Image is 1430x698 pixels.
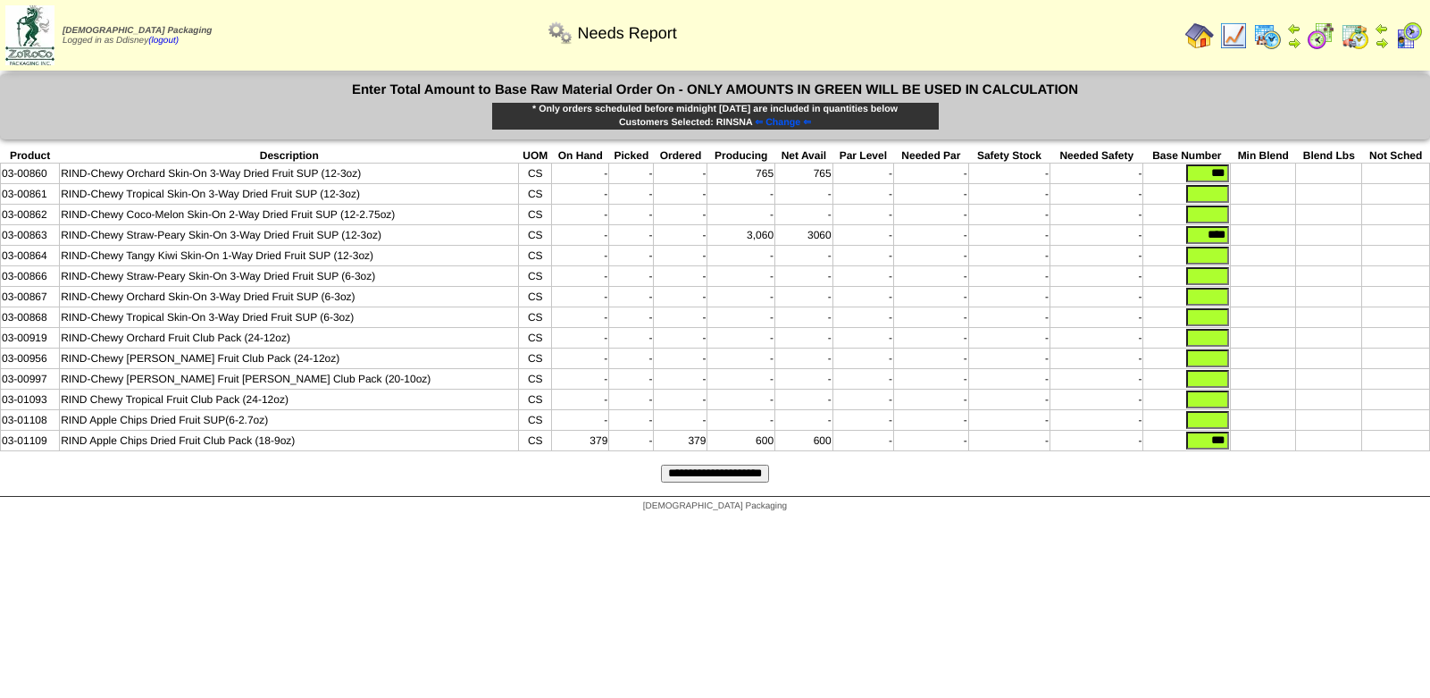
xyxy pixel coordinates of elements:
th: On Hand [552,148,609,164]
td: - [1050,287,1143,307]
td: CS [519,184,552,205]
th: Min Blend [1231,148,1296,164]
td: - [654,266,707,287]
td: - [893,266,968,287]
td: - [832,205,893,225]
td: - [893,205,968,225]
td: RIND Apple Chips Dried Fruit SUP(6-2.7oz) [60,410,519,431]
td: 765 [707,164,775,184]
td: CS [519,246,552,266]
td: CS [519,410,552,431]
td: RIND-Chewy Straw-Peary Skin-On 3-Way Dried Fruit SUP (6-3oz) [60,266,519,287]
span: Needs Report [578,24,677,43]
td: - [654,164,707,184]
td: RIND-Chewy Tangy Kiwi Skin-On 1-Way Dried Fruit SUP (12-3oz) [60,246,519,266]
td: - [1050,328,1143,349]
img: calendarprod.gif [1253,21,1282,50]
td: CS [519,287,552,307]
img: arrowleft.gif [1287,21,1301,36]
td: - [968,431,1050,451]
td: - [609,390,654,410]
td: - [552,184,609,205]
td: RIND Apple Chips Dried Fruit Club Pack (18-9oz) [60,431,519,451]
th: Par Level [832,148,893,164]
td: CS [519,164,552,184]
td: RIND-Chewy Straw-Peary Skin-On 3-Way Dried Fruit SUP (12-3oz) [60,225,519,246]
td: 03-00860 [1,164,60,184]
img: arrowright.gif [1287,36,1301,50]
td: - [552,205,609,225]
td: - [832,266,893,287]
th: Base Number [1143,148,1231,164]
td: - [654,184,707,205]
td: - [775,287,833,307]
td: - [654,287,707,307]
td: 03-01109 [1,431,60,451]
td: RIND Chewy Tropical Fruit Club Pack (24-12oz) [60,390,519,410]
td: - [707,266,775,287]
td: CS [519,328,552,349]
td: - [832,225,893,246]
th: Blend Lbs [1296,148,1362,164]
td: RIND-Chewy Orchard Skin-On 3-Way Dried Fruit SUP (6-3oz) [60,287,519,307]
td: - [893,184,968,205]
td: - [707,246,775,266]
td: - [552,266,609,287]
td: - [654,307,707,328]
td: - [1050,184,1143,205]
th: Ordered [654,148,707,164]
td: - [552,328,609,349]
td: - [968,205,1050,225]
td: 03-00866 [1,266,60,287]
img: line_graph.gif [1219,21,1248,50]
th: Net Avail [775,148,833,164]
td: - [832,184,893,205]
td: - [775,184,833,205]
div: * Only orders scheduled before midnight [DATE] are included in quantities below Customers Selecte... [491,102,940,130]
td: - [893,164,968,184]
td: - [832,164,893,184]
td: - [775,266,833,287]
td: - [775,246,833,266]
td: - [654,390,707,410]
td: - [552,225,609,246]
td: - [893,307,968,328]
td: - [609,349,654,369]
th: Picked [609,148,654,164]
td: 03-00862 [1,205,60,225]
td: 03-01093 [1,390,60,410]
td: 3,060 [707,225,775,246]
th: Safety Stock [968,148,1050,164]
td: - [609,266,654,287]
td: CS [519,307,552,328]
td: 03-00864 [1,246,60,266]
td: - [968,390,1050,410]
span: Logged in as Ddisney [63,26,212,46]
td: 379 [552,431,609,451]
td: - [893,431,968,451]
td: - [1050,266,1143,287]
td: - [707,205,775,225]
span: ⇐ Change ⇐ [755,117,811,128]
td: - [1050,246,1143,266]
td: - [968,266,1050,287]
td: - [893,390,968,410]
td: - [893,246,968,266]
td: - [775,205,833,225]
td: - [552,307,609,328]
td: RIND-Chewy Tropical Skin-On 3-Way Dried Fruit SUP (12-3oz) [60,184,519,205]
td: - [775,328,833,349]
td: - [1050,369,1143,390]
td: 379 [654,431,707,451]
td: - [968,225,1050,246]
td: CS [519,369,552,390]
td: - [707,390,775,410]
th: Not Sched [1362,148,1430,164]
td: - [654,205,707,225]
td: - [609,184,654,205]
td: 600 [775,431,833,451]
td: - [654,349,707,369]
td: - [968,369,1050,390]
td: - [707,184,775,205]
td: - [609,225,654,246]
